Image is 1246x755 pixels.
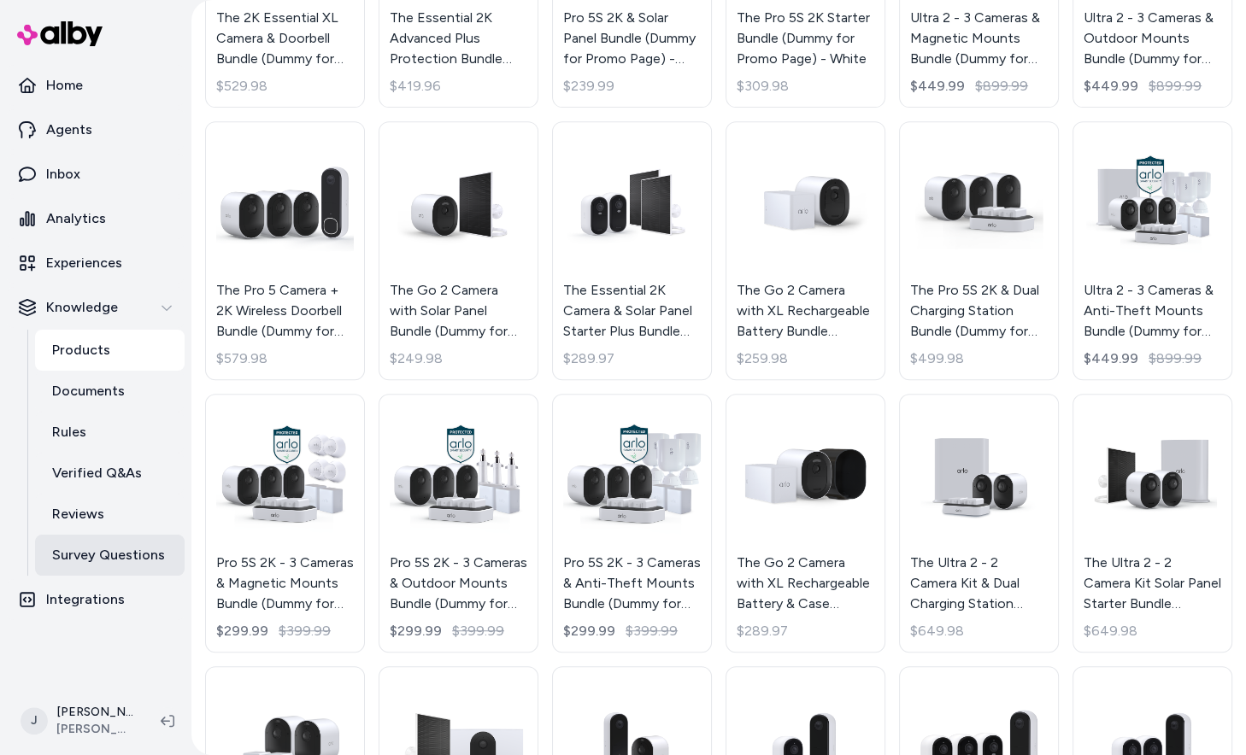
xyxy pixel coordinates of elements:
p: [PERSON_NAME] [56,704,133,721]
a: Home [7,65,185,106]
a: The Go 2 Camera with Solar Panel Bundle (Dummy for Promo Page) - WhiteThe Go 2 Camera with Solar ... [379,121,538,380]
a: Inbox [7,154,185,195]
p: Reviews [52,504,104,524]
a: Verified Q&As [35,453,185,494]
a: Pro 5S 2K - 3 Cameras & Magnetic Mounts Bundle (Dummy for Promo Page) - WhitePro 5S 2K - 3 Camera... [205,394,365,653]
span: [PERSON_NAME] Prod [56,721,133,738]
a: The Go 2 Camera with XL Rechargeable Battery & Case Bundle (Dummy for Promo Page)The Go 2 Camera ... [726,394,885,653]
button: J[PERSON_NAME][PERSON_NAME] Prod [10,694,147,748]
a: Survey Questions [35,535,185,576]
a: The Go 2 Camera with XL Rechargeable Battery Bundle (Dummy for Promo Page)The Go 2 Camera with XL... [726,121,885,380]
p: Agents [46,120,92,140]
a: Pro 5S 2K - 3 Cameras & Anti-Theft Mounts Bundle (Dummy for Promo Page) - WhitePro 5S 2K - 3 Came... [552,394,712,653]
p: Experiences [46,253,122,273]
button: Knowledge [7,287,185,328]
img: alby Logo [17,21,103,46]
a: Agents [7,109,185,150]
p: Knowledge [46,297,118,318]
a: The Pro 5S 2K & Dual Charging Station Bundle (Dummy for Promo Page) - WhiteThe Pro 5S 2K & Dual C... [899,121,1059,380]
a: Documents [35,371,185,412]
p: Products [52,340,110,360]
a: Pro 5S 2K - 3 Cameras & Outdoor Mounts Bundle (Dummy for Promo Page) - WhitePro 5S 2K - 3 Cameras... [379,394,538,653]
a: The Essential 2K Camera & Solar Panel Starter Plus Bundle (Dummy for Promo Page)The Essential 2K ... [552,121,712,380]
a: Analytics [7,198,185,239]
p: Home [46,75,83,96]
p: Rules [52,422,86,442]
p: Survey Questions [52,545,165,565]
a: The Ultra 2 - 2 Camera Kit Solar Panel Starter Bundle (Dummy for Promo Page) - WhiteThe Ultra 2 -... [1073,394,1232,653]
a: The Pro 5 Camera + 2K Wireless Doorbell Bundle (Dummy for Promo Page) - WhiteThe Pro 5 Camera + 2... [205,121,365,380]
p: Documents [52,381,125,401]
a: Reviews [35,494,185,535]
a: Products [35,330,185,371]
p: Analytics [46,208,106,229]
a: Rules [35,412,185,453]
p: Verified Q&As [52,463,142,483]
span: J [21,707,48,735]
a: The Ultra 2 - 2 Camera Kit & Dual Charging Station Bundle (Dummy for Promo Page) - WhiteThe Ultra... [899,394,1059,653]
a: Ultra 2 - 3 Cameras & Anti-Theft Mounts Bundle (Dummy for Promo Page) - WhiteUltra 2 - 3 Cameras ... [1073,121,1232,380]
a: Experiences [7,243,185,284]
a: Integrations [7,579,185,620]
p: Inbox [46,164,80,184]
p: Integrations [46,589,125,610]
